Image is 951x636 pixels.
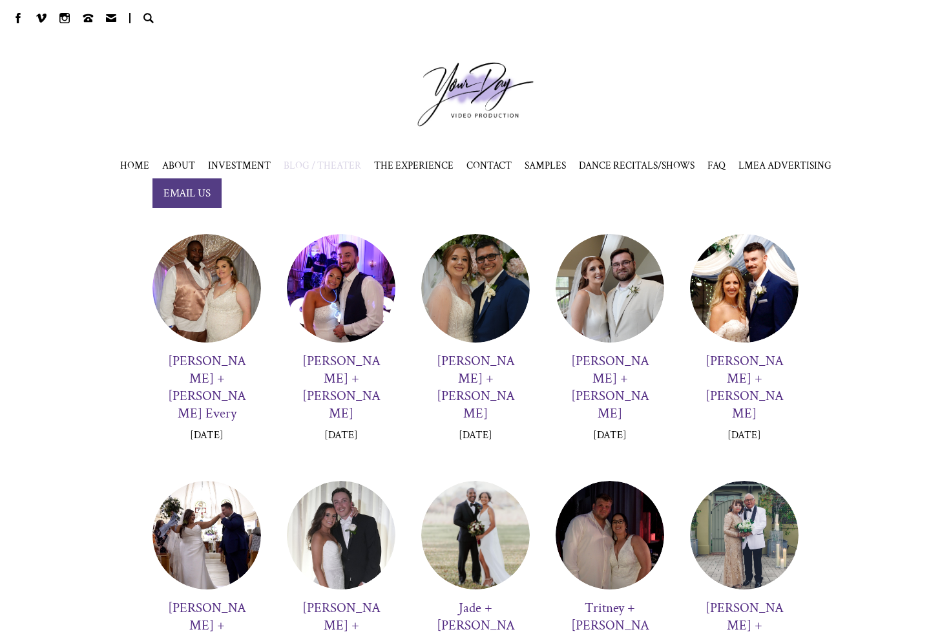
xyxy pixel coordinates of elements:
[398,43,553,146] a: Your Day Production Logo
[703,352,786,422] h3: [PERSON_NAME] + [PERSON_NAME]
[556,234,664,455] a: [PERSON_NAME] + [PERSON_NAME] [DATE]
[300,352,382,422] h3: [PERSON_NAME] + [PERSON_NAME]
[434,352,517,422] h3: [PERSON_NAME] + [PERSON_NAME]
[727,429,761,442] p: [DATE]
[163,186,211,200] span: EMAIL US
[459,429,492,442] p: [DATE]
[287,234,395,455] a: [PERSON_NAME] + [PERSON_NAME] [DATE]
[569,352,651,422] h3: [PERSON_NAME] + [PERSON_NAME]
[152,234,261,455] a: [PERSON_NAME] + [PERSON_NAME] Every [DATE]
[593,429,627,442] p: [DATE]
[466,159,512,172] a: CONTACT
[707,159,726,172] a: FAQ
[152,178,222,208] a: EMAIL US
[162,159,195,172] a: ABOUT
[525,159,566,172] span: SAMPLES
[190,429,224,442] p: [DATE]
[208,159,271,172] a: INVESTMENT
[738,159,831,172] a: LMEA ADVERTISING
[120,159,149,172] a: HOME
[324,429,358,442] p: [DATE]
[690,234,799,455] a: [PERSON_NAME] + [PERSON_NAME] [DATE]
[579,159,695,172] span: DANCE RECITALS/SHOWS
[284,159,361,172] a: BLOG / THEATER
[165,352,248,422] h3: [PERSON_NAME] + [PERSON_NAME] Every
[374,159,454,172] a: THE EXPERIENCE
[421,234,530,455] a: [PERSON_NAME] + [PERSON_NAME] [DATE]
